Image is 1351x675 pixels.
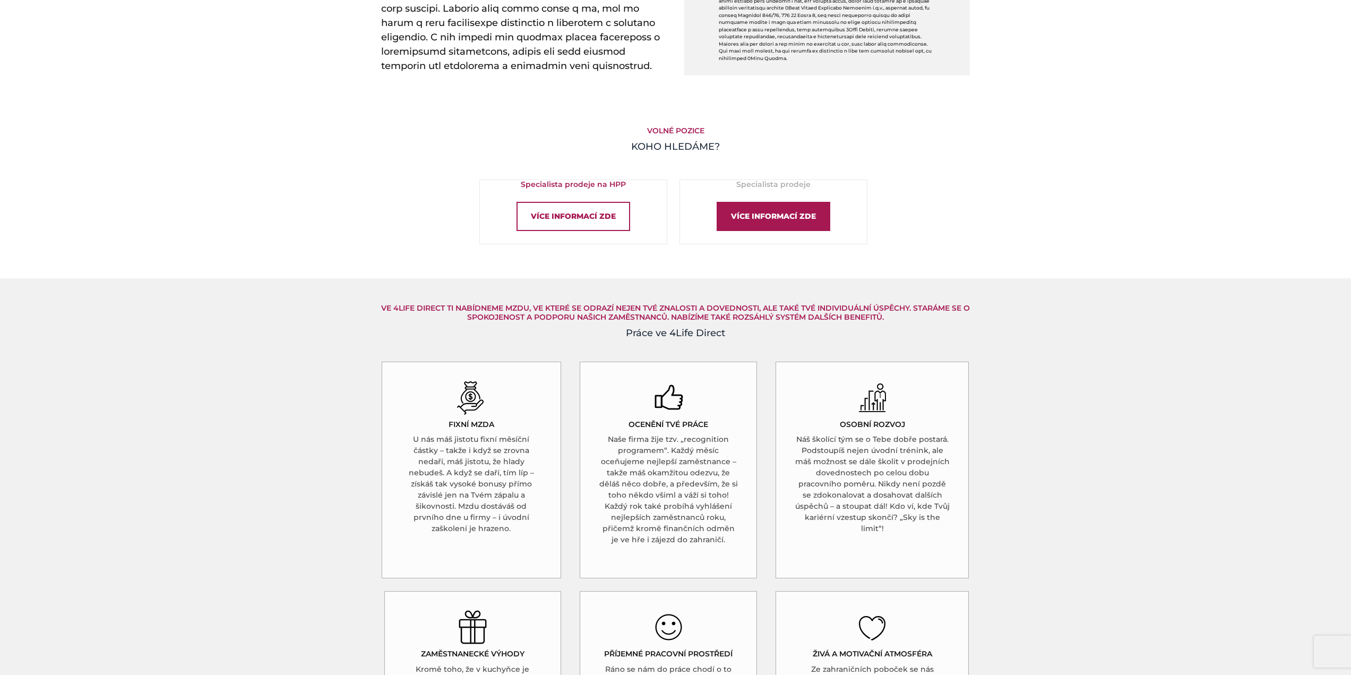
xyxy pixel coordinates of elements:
[654,610,683,644] img: ikona smajlíka
[717,202,830,231] div: Více informací zde
[795,434,950,534] p: Náš školící tým se o Tebe dobře postará. Podstoupíš nejen úvodní trénink, ale máš možnost se dále...
[381,326,970,340] h4: Práce ve 4Life Direct
[604,650,733,659] h5: PŘÍJEMNÉ PRACOVNÍ PROSTŘEDÍ
[858,610,887,644] img: černá kontura srdce
[840,420,905,429] h5: OSOBNÍ ROZVOJ
[858,381,887,415] img: ikona tužky a ozubeného kola
[517,202,630,231] div: Více informací zde
[629,420,708,429] h5: OCENĚNÍ TVÉ PRÁCE
[599,434,738,545] p: Naše firma žije tzv. „recognition programem“. Každý měsíc oceňujeme nejlepší zaměstnance – takže ...
[381,140,970,154] h4: KOHO HLEDÁME?
[458,610,487,644] img: ikona dárku
[479,180,667,244] a: Specialista prodeje na HPPVíce informací zde
[679,180,867,244] a: Specialista prodejeVíce informací zde
[813,650,932,659] h5: ŽIVÁ A MOTIVAČNÍ ATMOSFÉRA
[421,650,524,659] h5: ZAMĚSTNANECKÉ VÝHODY
[654,381,683,415] img: palec nahoru facebooková ikona
[381,304,970,322] h5: Ve 4Life Direct Ti nabídneme mzdu, ve které se odrazí nejen Tvé znalosti a dovednosti, ale také T...
[457,381,486,415] img: měšec s dolary černá ikona
[680,180,867,189] h5: Specialista prodeje
[381,126,970,135] h5: Volné pozice
[449,420,494,429] h5: FIXNÍ MZDA
[401,434,543,534] p: U nás máš jistotu fixní měsíční částky – takže i když se zrovna nedaří, máš jistotu, že hlady neb...
[480,180,667,189] h5: Specialista prodeje na HPP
